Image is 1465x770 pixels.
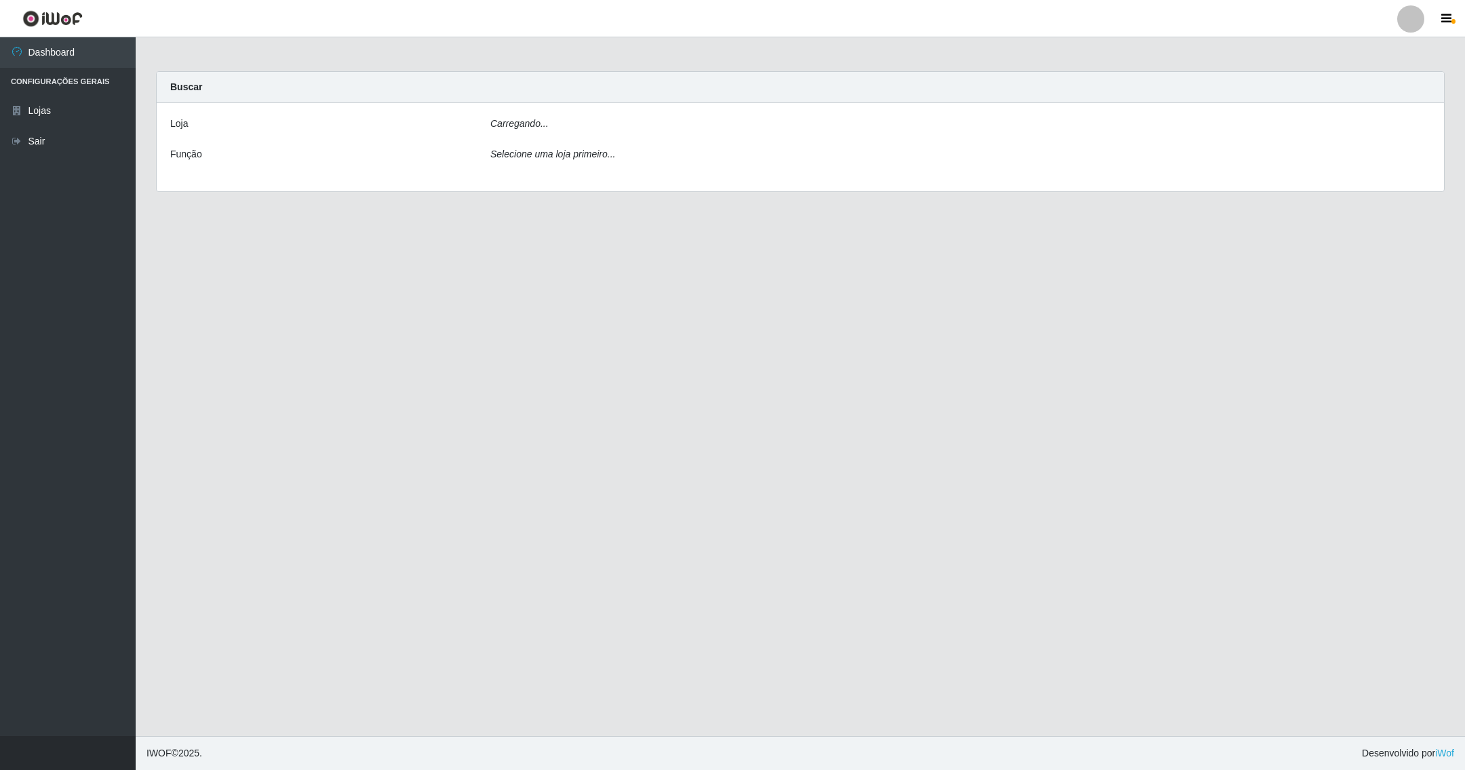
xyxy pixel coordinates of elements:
[22,10,83,27] img: CoreUI Logo
[146,746,202,761] span: © 2025 .
[1362,746,1454,761] span: Desenvolvido por
[170,147,202,161] label: Função
[146,748,172,758] span: IWOF
[490,149,615,159] i: Selecione uma loja primeiro...
[170,117,188,131] label: Loja
[1435,748,1454,758] a: iWof
[490,118,549,129] i: Carregando...
[170,81,202,92] strong: Buscar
